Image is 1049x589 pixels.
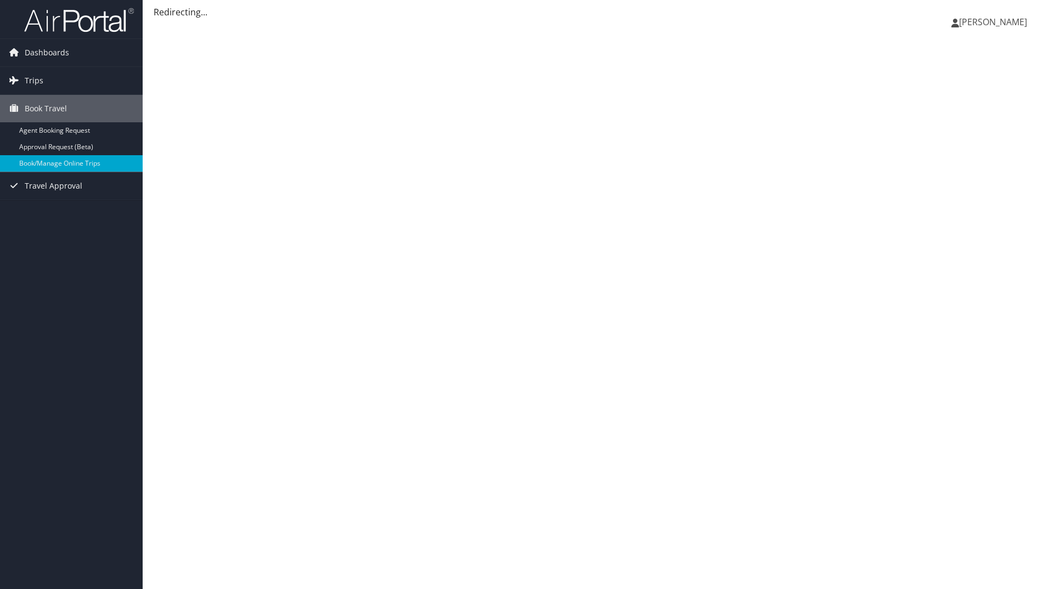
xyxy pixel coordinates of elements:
[25,67,43,94] span: Trips
[25,172,82,200] span: Travel Approval
[154,5,1038,19] div: Redirecting...
[25,95,67,122] span: Book Travel
[24,7,134,33] img: airportal-logo.png
[951,5,1038,38] a: [PERSON_NAME]
[25,39,69,66] span: Dashboards
[959,16,1027,28] span: [PERSON_NAME]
